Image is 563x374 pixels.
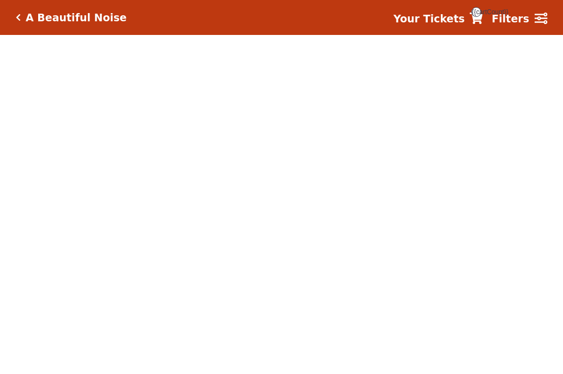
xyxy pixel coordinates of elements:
[492,11,547,27] a: Filters
[393,11,483,27] a: Your Tickets {{cartCount}}
[393,13,465,25] strong: Your Tickets
[471,7,481,17] span: {{cartCount}}
[492,13,529,25] strong: Filters
[26,11,127,24] h5: A Beautiful Noise
[16,14,21,21] a: Click here to go back to filters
